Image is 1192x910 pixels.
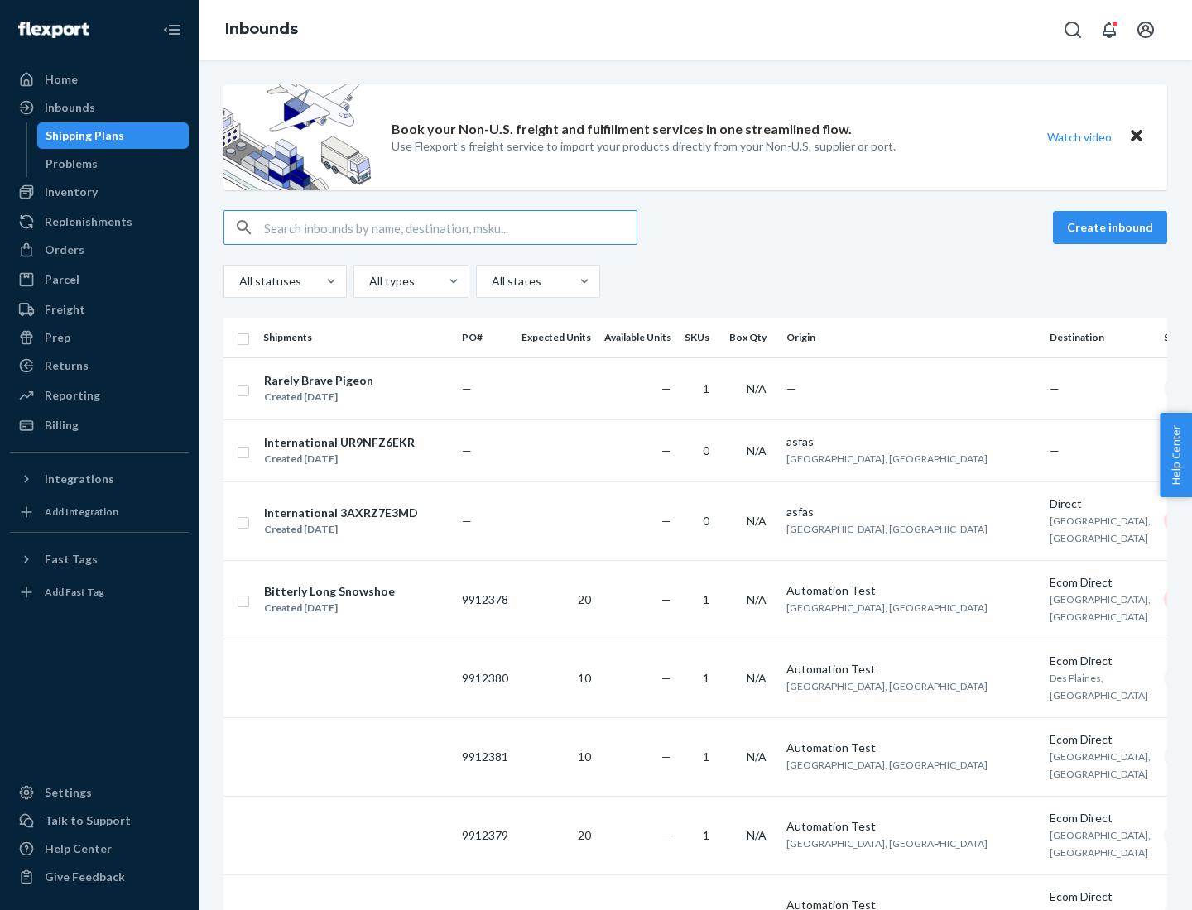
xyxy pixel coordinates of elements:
[1093,13,1126,46] button: Open notifications
[1050,593,1151,623] span: [GEOGRAPHIC_DATA], [GEOGRAPHIC_DATA]
[1050,381,1060,395] span: —
[703,671,709,685] span: 1
[392,138,896,155] p: Use Flexport’s freight service to import your products directly from your Non-U.S. supplier or port.
[225,20,298,38] a: Inbounds
[661,828,671,842] span: —
[747,671,767,685] span: N/A
[392,120,852,139] p: Book your Non-U.S. freight and fulfillment services in one streamlined flow.
[238,273,239,290] input: All statuses
[45,301,85,318] div: Freight
[578,592,591,606] span: 20
[10,296,189,323] a: Freight
[18,22,89,38] img: Flexport logo
[264,389,373,405] div: Created [DATE]
[1043,318,1157,357] th: Destination
[10,466,189,492] button: Integrations
[46,127,124,144] div: Shipping Plans
[1050,653,1151,669] div: Ecom Direct
[462,381,472,395] span: —
[1050,888,1151,905] div: Ecom Direct
[45,184,98,200] div: Inventory
[786,582,1036,599] div: Automation Test
[786,433,1036,450] div: asfas
[45,242,84,258] div: Orders
[45,417,79,433] div: Billing
[747,381,767,395] span: N/A
[264,600,395,616] div: Created [DATE]
[45,869,125,885] div: Give Feedback
[578,828,591,842] span: 20
[515,318,598,357] th: Expected Units
[10,179,189,205] a: Inventory
[10,499,189,525] a: Add Integration
[45,471,114,487] div: Integrations
[786,818,1036,835] div: Automation Test
[747,514,767,528] span: N/A
[10,579,189,606] a: Add Fast Tag
[264,434,415,451] div: International UR9NFZ6EKR
[45,357,89,374] div: Returns
[661,381,671,395] span: —
[10,864,189,890] button: Give Feedback
[45,784,92,801] div: Settings
[747,592,767,606] span: N/A
[264,372,373,389] div: Rarely Brave Pigeon
[1126,125,1147,149] button: Close
[455,796,515,874] td: 9912379
[1050,443,1060,457] span: —
[661,671,671,685] span: —
[45,387,100,404] div: Reporting
[46,156,98,172] div: Problems
[10,266,189,293] a: Parcel
[786,504,1036,520] div: asfas
[786,601,988,614] span: [GEOGRAPHIC_DATA], [GEOGRAPHIC_DATA]
[786,381,796,395] span: —
[786,837,988,850] span: [GEOGRAPHIC_DATA], [GEOGRAPHIC_DATA]
[455,639,515,717] td: 9912380
[703,381,709,395] span: 1
[455,560,515,639] td: 9912378
[1036,125,1122,149] button: Watch video
[1050,731,1151,748] div: Ecom Direct
[661,592,671,606] span: —
[10,546,189,572] button: Fast Tags
[10,324,189,351] a: Prep
[462,443,472,457] span: —
[780,318,1043,357] th: Origin
[45,213,132,230] div: Replenishments
[1050,515,1151,544] span: [GEOGRAPHIC_DATA], [GEOGRAPHIC_DATA]
[1053,211,1167,244] button: Create inbound
[45,329,70,346] div: Prep
[703,443,709,457] span: 0
[786,759,988,771] span: [GEOGRAPHIC_DATA], [GEOGRAPHIC_DATA]
[45,812,131,829] div: Talk to Support
[264,451,415,467] div: Created [DATE]
[1050,829,1151,859] span: [GEOGRAPHIC_DATA], [GEOGRAPHIC_DATA]
[786,740,1036,756] div: Automation Test
[678,318,723,357] th: SKUs
[10,779,189,806] a: Settings
[747,443,767,457] span: N/A
[1050,750,1151,780] span: [GEOGRAPHIC_DATA], [GEOGRAPHIC_DATA]
[786,453,988,465] span: [GEOGRAPHIC_DATA], [GEOGRAPHIC_DATA]
[10,352,189,379] a: Returns
[1160,413,1192,497] button: Help Center
[45,71,78,88] div: Home
[747,750,767,764] span: N/A
[1056,13,1089,46] button: Open Search Box
[703,828,709,842] span: 1
[598,318,678,357] th: Available Units
[10,836,189,862] a: Help Center
[786,523,988,535] span: [GEOGRAPHIC_DATA], [GEOGRAPHIC_DATA]
[1050,496,1151,512] div: Direct
[10,412,189,438] a: Billing
[264,505,418,521] div: International 3AXRZ7E3MD
[264,583,395,600] div: Bitterly Long Snowshoe
[264,521,418,538] div: Created [DATE]
[368,273,369,290] input: All types
[455,318,515,357] th: PO#
[703,514,709,528] span: 0
[10,382,189,409] a: Reporting
[156,13,189,46] button: Close Navigation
